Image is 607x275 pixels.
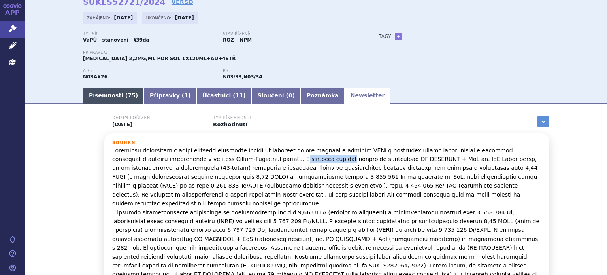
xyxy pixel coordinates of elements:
h3: Typ písemnosti [213,116,304,120]
p: Stav řízení: [223,32,355,36]
p: [DATE] [112,121,203,128]
span: 1 [184,92,188,99]
p: RS: [223,68,355,73]
strong: VaPÚ - stanovení - §39da [83,37,149,43]
a: Newsletter [345,88,391,104]
strong: fenfluramin k přídatné léčbě epileptických záchvatů spojených s Lennoxovým-Gastautovým syndromem [243,74,262,80]
a: Sloučení (0) [252,88,301,104]
strong: [DATE] [175,15,194,21]
span: 0 [288,92,292,99]
a: Rozhodnutí [213,121,247,127]
div: , [223,68,363,80]
p: Přípravek: [83,50,363,55]
p: ATC: [83,68,215,73]
h3: Datum pořízení [112,116,203,120]
h3: Souhrn [112,140,541,145]
a: zobrazit vše [537,116,549,127]
a: Písemnosti (75) [83,88,144,104]
span: 75 [128,92,135,99]
strong: ROZ – NPM [223,37,252,43]
span: Zahájeno: [87,15,112,21]
a: Účastníci (11) [196,88,251,104]
span: 11 [236,92,243,99]
h3: Tagy [379,32,391,41]
strong: [DATE] [114,15,133,21]
a: SUKLS282064/2022 [369,262,424,269]
a: + [395,33,402,40]
strong: FENFLURAMIN [83,74,107,80]
p: Typ SŘ: [83,32,215,36]
a: Přípravky (1) [144,88,196,104]
a: Poznámka [301,88,345,104]
strong: fenfluramin [223,74,242,80]
span: [MEDICAL_DATA] 2,2MG/ML POR SOL 1X120ML+AD+4STŘ [83,56,236,61]
span: Ukončeno: [146,15,173,21]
